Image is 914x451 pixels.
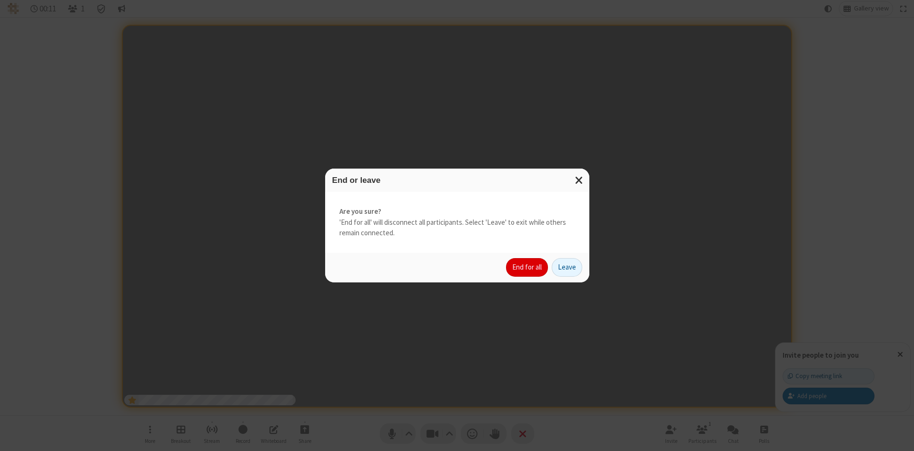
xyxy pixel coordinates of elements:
[506,258,548,277] button: End for all
[569,169,589,192] button: Close modal
[325,192,589,253] div: 'End for all' will disconnect all participants. Select 'Leave' to exit while others remain connec...
[339,206,575,217] strong: Are you sure?
[552,258,582,277] button: Leave
[332,176,582,185] h3: End or leave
